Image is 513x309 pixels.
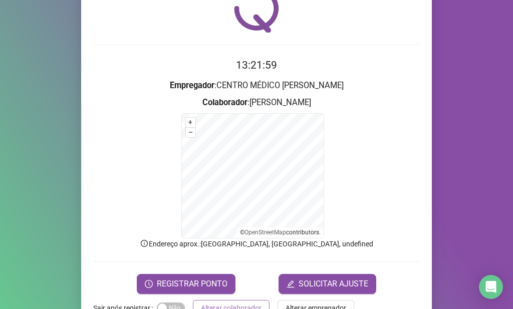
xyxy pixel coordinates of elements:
h3: : CENTRO MÉDICO [PERSON_NAME] [93,79,420,92]
button: editSOLICITAR AJUSTE [279,274,376,294]
button: REGISTRAR PONTO [137,274,235,294]
span: info-circle [140,239,149,248]
h3: : [PERSON_NAME] [93,96,420,109]
strong: Colaborador [202,98,247,107]
span: SOLICITAR AJUSTE [299,278,368,290]
span: REGISTRAR PONTO [157,278,227,290]
button: – [186,128,195,137]
span: edit [287,280,295,288]
a: OpenStreetMap [244,229,286,236]
span: clock-circle [145,280,153,288]
li: © contributors. [240,229,321,236]
button: + [186,118,195,127]
time: 13:21:59 [236,59,277,71]
p: Endereço aprox. : [GEOGRAPHIC_DATA], [GEOGRAPHIC_DATA], undefined [93,238,420,249]
strong: Empregador [170,81,214,90]
div: Open Intercom Messenger [479,275,503,299]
